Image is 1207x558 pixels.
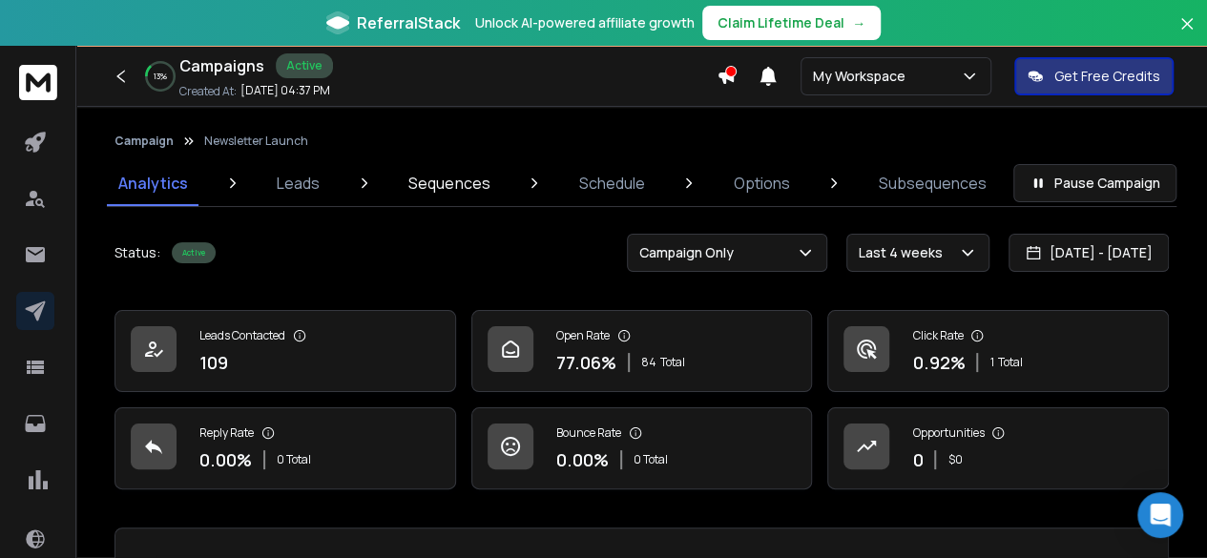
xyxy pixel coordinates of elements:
a: Reply Rate0.00%0 Total [114,407,456,489]
span: ReferralStack [357,11,460,34]
span: Total [660,355,685,370]
a: Bounce Rate0.00%0 Total [471,407,813,489]
p: Campaign Only [639,243,741,262]
p: [DATE] 04:37 PM [240,83,330,98]
p: 0 Total [634,452,668,467]
span: 1 [989,355,993,370]
p: Subsequences [879,172,987,195]
p: Newsletter Launch [204,134,308,149]
button: Get Free Credits [1014,57,1174,95]
button: Close banner [1175,11,1199,57]
a: Leads Contacted109 [114,310,456,392]
p: Leads Contacted [199,328,285,343]
p: Unlock AI-powered affiliate growth [475,13,695,32]
p: Created At: [179,84,237,99]
a: Sequences [397,160,501,206]
div: Active [276,53,333,78]
div: Open Intercom Messenger [1137,492,1183,538]
h1: Campaigns [179,54,264,77]
p: Get Free Credits [1054,67,1160,86]
a: Subsequences [867,160,998,206]
p: Analytics [118,172,188,195]
p: 109 [199,349,228,376]
p: Leads [277,172,320,195]
a: Click Rate0.92%1Total [827,310,1169,392]
p: Status: [114,243,160,262]
button: Pause Campaign [1013,164,1176,202]
p: Bounce Rate [556,425,621,441]
p: $ 0 [947,452,962,467]
span: Total [997,355,1022,370]
a: Open Rate77.06%84Total [471,310,813,392]
a: Schedule [568,160,656,206]
p: Sequences [408,172,489,195]
a: Leads [265,160,331,206]
div: Active [172,242,216,263]
p: My Workspace [813,67,913,86]
p: 0.00 % [199,446,252,473]
p: Reply Rate [199,425,254,441]
p: Schedule [579,172,645,195]
a: Opportunities0$0 [827,407,1169,489]
p: Opportunities [912,425,984,441]
span: 84 [641,355,656,370]
p: 77.06 % [556,349,616,376]
p: 13 % [154,71,167,82]
p: Options [734,172,790,195]
p: 0.00 % [556,446,609,473]
a: Options [722,160,801,206]
button: Campaign [114,134,174,149]
p: Click Rate [912,328,963,343]
p: 0.92 % [912,349,965,376]
p: 0 Total [277,452,311,467]
button: Claim Lifetime Deal→ [702,6,881,40]
p: 0 [912,446,923,473]
a: Analytics [107,160,199,206]
span: → [852,13,865,32]
p: Open Rate [556,328,610,343]
p: Last 4 weeks [859,243,950,262]
button: [DATE] - [DATE] [1009,234,1169,272]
